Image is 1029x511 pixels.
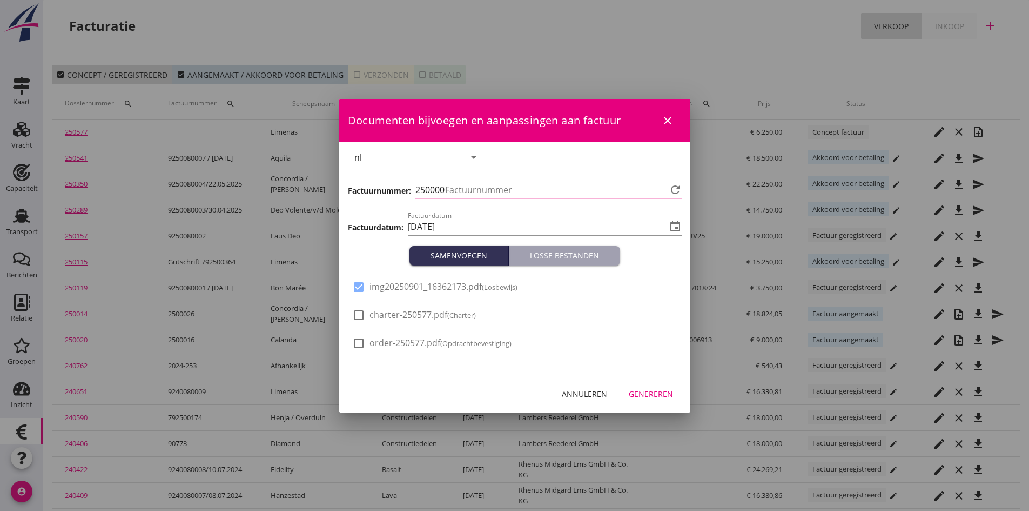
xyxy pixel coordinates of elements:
i: close [661,114,674,127]
span: order-250577.pdf [369,337,512,349]
i: arrow_drop_down [467,151,480,164]
h3: Factuurdatum: [348,222,403,233]
span: img20250901_16362173.pdf [369,281,517,293]
input: Factuurdatum [408,218,667,235]
small: (Losbewijs) [482,282,517,292]
i: event [669,220,682,233]
button: Losse bestanden [509,246,620,266]
input: Factuurnummer [445,181,667,198]
button: Annuleren [553,384,616,404]
div: Annuleren [562,388,607,400]
span: charter-250577.pdf [369,309,476,321]
div: Samenvoegen [414,250,504,261]
div: Genereren [629,388,673,400]
small: (Charter) [447,310,476,320]
span: 250000 [415,183,445,197]
div: Documenten bijvoegen en aanpassingen aan factuur [339,99,690,142]
div: nl [354,152,362,162]
small: (Opdrachtbevestiging) [440,339,512,348]
h3: Factuurnummer: [348,185,411,196]
div: Losse bestanden [513,250,616,261]
button: Genereren [620,384,682,404]
i: refresh [669,183,682,196]
button: Samenvoegen [409,246,509,266]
